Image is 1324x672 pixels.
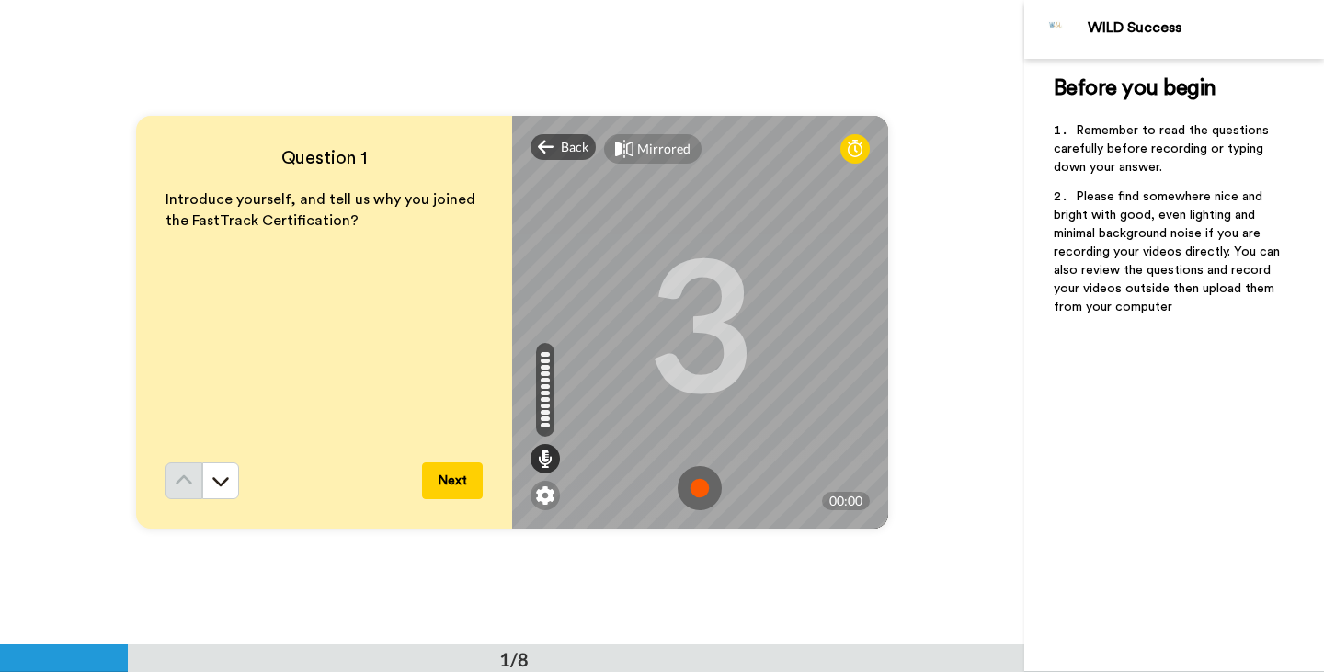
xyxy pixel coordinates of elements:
[1054,190,1284,313] span: Please find somewhere nice and bright with good, even lighting and minimal background noise if yo...
[637,140,691,158] div: Mirrored
[536,486,554,505] img: ic_gear.svg
[1034,7,1079,51] img: Profile Image
[531,134,597,160] div: Back
[646,253,753,391] div: 3
[678,466,722,510] img: ic_record_start.svg
[561,138,588,156] span: Back
[165,192,479,228] span: Introduce yourself, and tell us why you joined the FastTrack Certification?
[422,462,483,499] button: Next
[1054,77,1216,99] span: Before you begin
[165,145,483,171] h4: Question 1
[1088,19,1323,37] div: WILD Success
[822,492,870,510] div: 00:00
[470,646,558,672] div: 1/8
[1054,124,1273,174] span: Remember to read the questions carefully before recording or typing down your answer.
